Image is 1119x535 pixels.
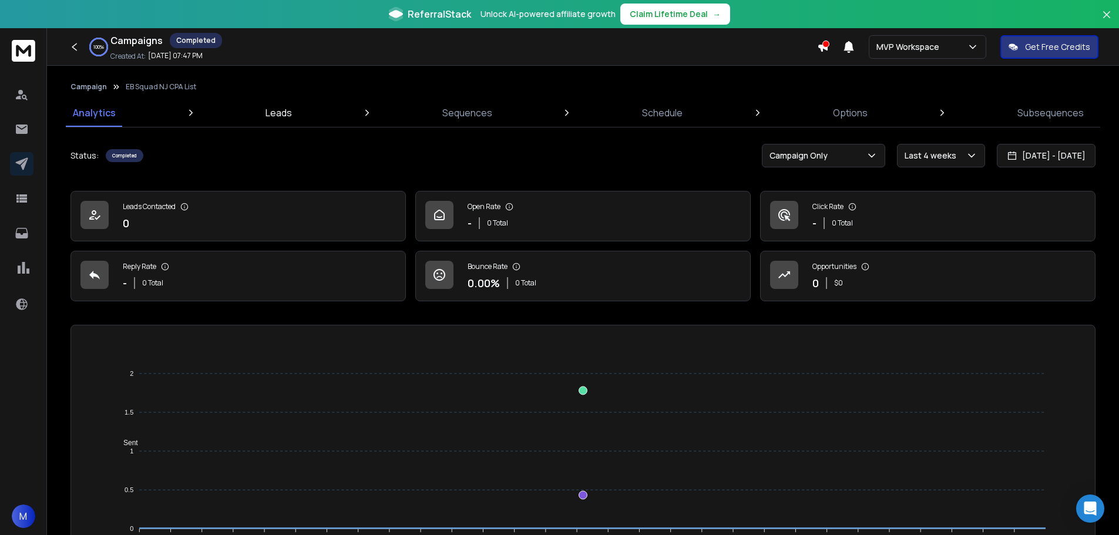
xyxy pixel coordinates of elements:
p: Leads [266,106,292,120]
a: Reply Rate-0 Total [70,251,406,301]
p: $ 0 [834,278,843,288]
a: Analytics [66,99,123,127]
p: 0 Total [142,278,163,288]
p: - [123,275,127,291]
p: Options [833,106,868,120]
h1: Campaigns [110,33,163,48]
tspan: 1 [130,447,133,455]
span: ReferralStack [408,7,471,21]
span: Sent [115,439,138,447]
p: EB Squad NJ CPA List [126,82,196,92]
a: Leads Contacted0 [70,191,406,241]
p: Analytics [73,106,116,120]
tspan: 2 [130,370,133,377]
button: Campaign [70,82,107,92]
div: Completed [106,149,143,162]
button: M [12,504,35,528]
p: Opportunities [812,262,856,271]
tspan: 0.5 [125,486,133,493]
a: Leads [258,99,299,127]
p: Open Rate [468,202,500,211]
p: - [468,215,472,231]
div: Completed [170,33,222,48]
p: Sequences [442,106,492,120]
p: Subsequences [1017,106,1084,120]
tspan: 1.5 [125,409,133,416]
button: [DATE] - [DATE] [997,144,1096,167]
tspan: 0 [130,525,133,532]
p: 0 [812,275,819,291]
a: Options [826,99,875,127]
a: Schedule [635,99,690,127]
a: Click Rate-0 Total [760,191,1096,241]
p: Click Rate [812,202,844,211]
p: 0 [123,215,129,231]
p: Last 4 weeks [905,150,961,161]
p: Reply Rate [123,262,156,271]
p: 0 Total [515,278,536,288]
button: Close banner [1099,7,1114,35]
a: Sequences [435,99,499,127]
p: Campaign Only [769,150,832,161]
a: Subsequences [1010,99,1091,127]
p: MVP Workspace [876,41,944,53]
a: Bounce Rate0.00%0 Total [415,251,751,301]
button: Get Free Credits [1000,35,1098,59]
p: Bounce Rate [468,262,508,271]
p: Get Free Credits [1025,41,1090,53]
p: - [812,215,816,231]
p: Leads Contacted [123,202,176,211]
p: Schedule [642,106,683,120]
p: Status: [70,150,99,161]
p: [DATE] 07:47 PM [148,51,203,60]
div: Open Intercom Messenger [1076,494,1104,523]
p: Unlock AI-powered affiliate growth [480,8,616,20]
span: → [713,8,721,20]
p: 100 % [93,43,104,51]
p: 0 Total [487,218,508,228]
p: 0 Total [832,218,853,228]
a: Open Rate-0 Total [415,191,751,241]
p: 0.00 % [468,275,500,291]
a: Opportunities0$0 [760,251,1096,301]
p: Created At: [110,52,146,61]
button: Claim Lifetime Deal→ [620,4,730,25]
